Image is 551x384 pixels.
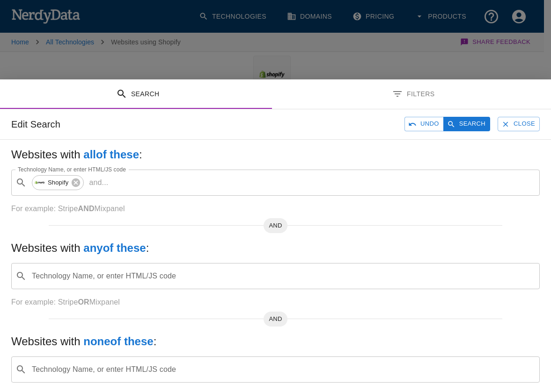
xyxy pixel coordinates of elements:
[11,334,540,349] h5: Websites with :
[11,117,60,132] h6: Edit Search
[11,203,540,214] p: For example: Stripe Mixpanel
[43,177,73,188] span: Shopify
[404,117,444,131] button: Undo
[443,117,490,131] button: Search
[78,205,94,213] b: AND
[18,165,126,173] label: Technology Name, or enter HTML/JS code
[32,175,84,190] div: Shopify
[11,241,540,256] h5: Websites with :
[504,318,540,353] iframe: Drift Widget Chat Controller
[264,314,288,324] span: AND
[83,148,139,161] b: all of these
[11,297,540,308] p: For example: Stripe Mixpanel
[264,221,288,230] span: AND
[83,242,146,254] b: any of these
[78,298,89,306] b: OR
[83,335,153,348] b: none of these
[85,177,112,188] p: and ...
[11,147,540,162] h5: Websites with :
[498,117,540,131] button: Close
